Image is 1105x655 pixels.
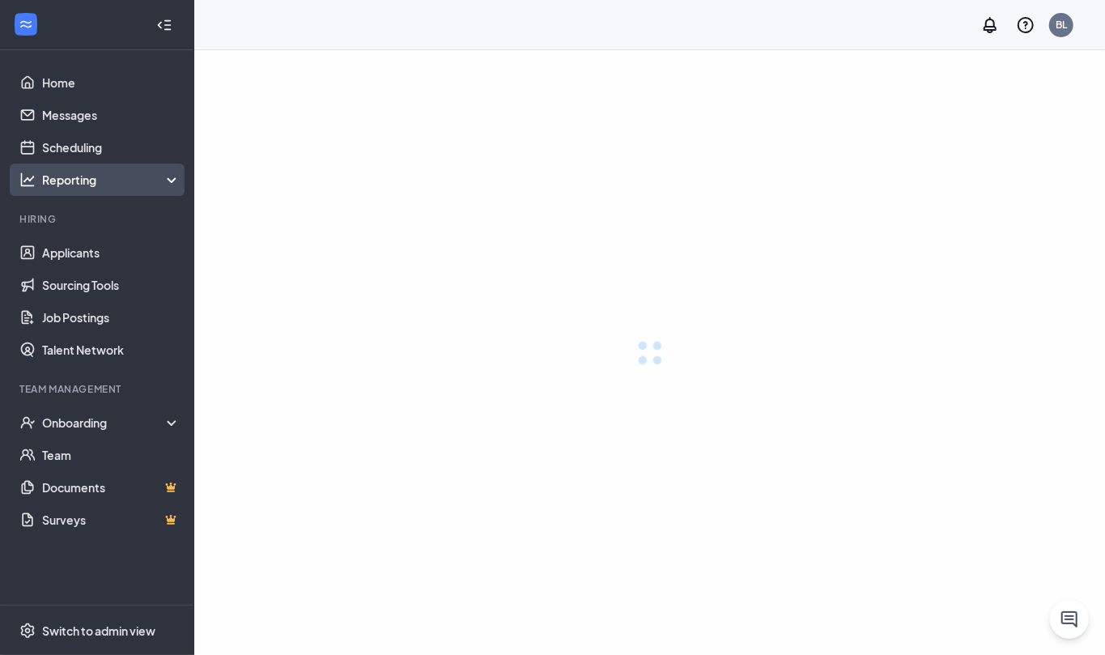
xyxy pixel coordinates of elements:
button: ChatActive [1050,600,1089,639]
a: SurveysCrown [42,504,181,536]
a: Applicants [42,236,181,269]
a: DocumentsCrown [42,471,181,504]
div: BL [1056,18,1067,32]
div: Switch to admin view [42,623,155,639]
svg: Analysis [19,172,36,188]
svg: WorkstreamLogo [18,16,34,32]
div: Onboarding [42,415,181,431]
a: Job Postings [42,301,181,334]
svg: UserCheck [19,415,36,431]
a: Home [42,66,181,99]
a: Messages [42,99,181,131]
div: Hiring [19,212,177,226]
a: Talent Network [42,334,181,366]
div: Reporting [42,172,181,188]
svg: Notifications [980,15,1000,35]
svg: ChatActive [1060,610,1079,629]
a: Sourcing Tools [42,269,181,301]
a: Scheduling [42,131,181,164]
svg: QuestionInfo [1016,15,1035,35]
a: Team [42,439,181,471]
svg: Collapse [156,17,172,33]
div: Team Management [19,382,177,396]
svg: Settings [19,623,36,639]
